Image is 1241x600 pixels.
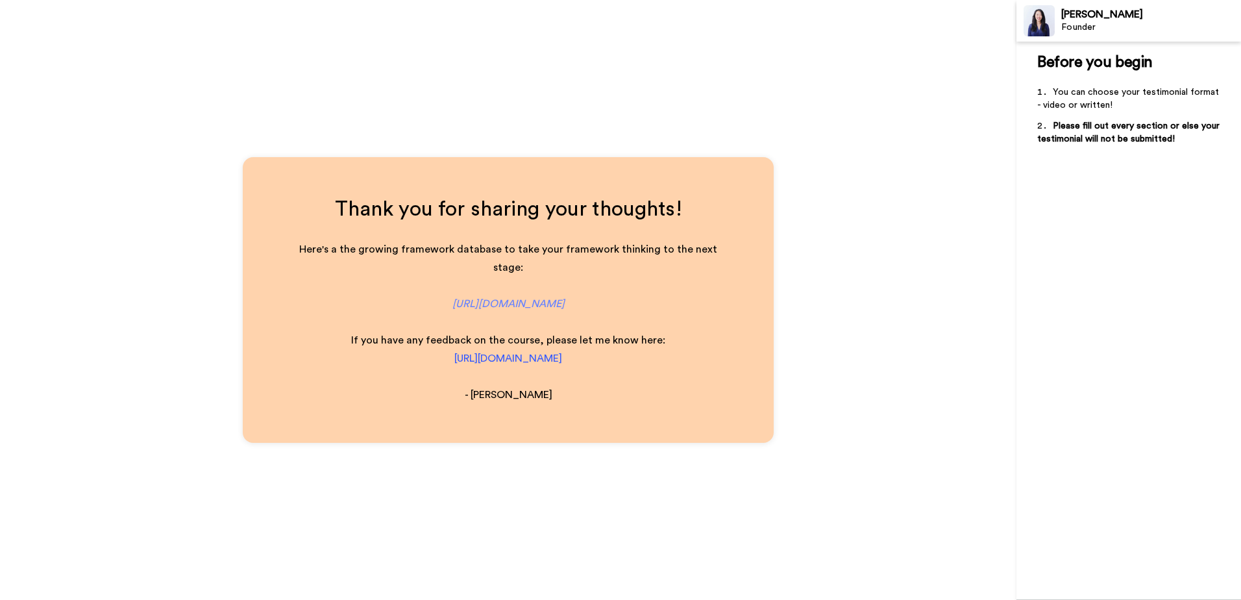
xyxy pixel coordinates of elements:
[351,335,665,345] span: If you have any feedback on the course, please let me know here:
[335,199,682,219] span: Thank you for sharing your thoughts!
[1037,55,1152,70] span: Before you begin
[1061,22,1240,33] div: Founder
[1061,8,1240,21] div: [PERSON_NAME]
[1037,88,1221,110] span: You can choose your testimonial format - video or written!
[1037,121,1222,144] span: Please fill out every section or else your testimonial will not be submitted!
[452,299,565,309] a: [URL][DOMAIN_NAME]
[454,353,562,364] a: [URL][DOMAIN_NAME]
[299,244,720,273] span: Here's a the growing framework database to take your framework thinking to the next stage:
[465,390,552,400] span: - [PERSON_NAME]
[1024,5,1055,36] img: Profile Image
